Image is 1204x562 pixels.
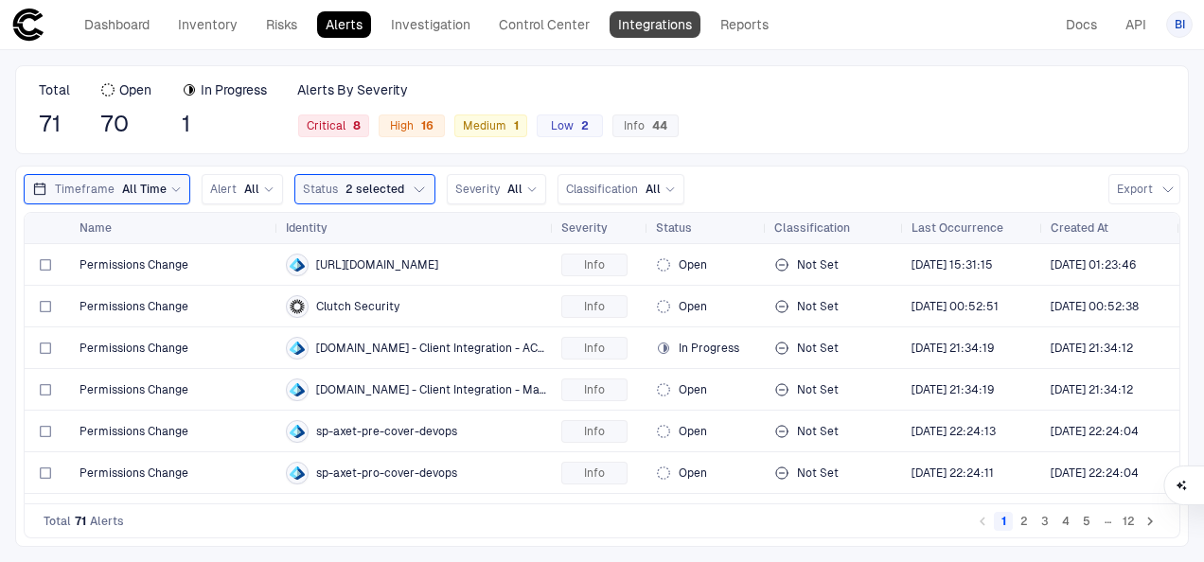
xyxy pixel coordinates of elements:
div: 16 [414,119,434,132]
button: Go to page 5 [1077,512,1096,531]
span: Info [584,465,605,481]
span: Info [584,424,605,439]
span: Total [44,514,71,529]
span: In Progress [679,341,739,356]
span: [DATE] 00:52:51 [912,299,999,314]
div: 6/11/2025 04:52:51 (GMT+00:00 UTC) [912,299,999,314]
nav: pagination navigation [972,510,1160,533]
button: Go to page 2 [1015,512,1034,531]
span: 70 [100,110,151,138]
span: Severity [455,182,500,197]
span: In Progress [201,81,267,98]
button: Status2 selected [294,174,435,204]
span: Severity [561,220,608,236]
div: 6/12/2025 19:31:15 (GMT+00:00 UTC) [912,257,993,272]
button: Export [1108,174,1180,204]
span: All [507,182,522,197]
a: Integrations [610,11,700,38]
span: Info [624,118,667,133]
a: Inventory [169,11,246,38]
span: Classification [774,220,850,236]
span: All [244,182,259,197]
span: [DATE] 00:52:38 [1051,299,1139,314]
a: Docs [1057,11,1106,38]
span: Name [80,220,112,236]
span: [DATE] 22:24:13 [912,424,996,439]
div: 6/11/2025 04:52:38 (GMT+00:00 UTC) [1051,299,1139,314]
span: [DATE] 15:31:15 [912,257,993,272]
span: Permissions Change [80,424,188,439]
span: Open [119,81,151,98]
div: Not Set [774,454,896,492]
a: Dashboard [76,11,158,38]
button: Go to next page [1141,512,1160,531]
span: Open [679,465,707,481]
span: Classification [566,182,638,197]
a: Reports [712,11,777,38]
span: Open [679,424,707,439]
a: Risks [257,11,306,38]
div: 44 [645,119,667,132]
button: page 1 [994,512,1013,531]
span: [DATE] 21:34:19 [912,341,994,356]
span: [DATE] 22:24:04 [1051,424,1139,439]
span: Timeframe [55,182,115,197]
span: Alerts [90,514,124,529]
span: Info [584,257,605,272]
button: Go to page 12 [1119,512,1139,531]
span: Permissions Change [80,257,188,272]
span: Permissions Change [80,382,188,397]
div: 6/11/2025 01:34:19 (GMT+00:00 UTC) [912,382,994,397]
span: Open [679,257,707,272]
span: [DOMAIN_NAME] - Client Integration - Massmart (Prod) [316,382,546,397]
span: [DATE] 01:23:46 [1051,257,1136,272]
span: Status [656,220,692,236]
span: Medium [463,118,519,133]
span: All [646,182,661,197]
div: Not Set [774,288,896,325]
span: 2 selected [345,182,404,197]
span: High [390,118,434,133]
span: Open [679,382,707,397]
span: [DATE] 22:24:11 [912,465,994,481]
span: BI [1175,17,1185,32]
span: Info [584,299,605,314]
span: [DATE] 21:34:19 [912,382,994,397]
span: Permissions Change [80,341,188,356]
span: Info [584,341,605,356]
span: Permissions Change [80,299,188,314]
span: Permissions Change [80,465,188,481]
span: Critical [307,118,361,133]
span: 1 [182,110,267,138]
span: [DATE] 21:34:12 [1051,382,1133,397]
span: All Time [122,182,167,197]
div: Not Set [774,413,896,450]
span: sp-axet-pre-cover-devops [316,424,457,439]
span: [DATE] 22:24:04 [1051,465,1139,481]
a: Investigation [382,11,479,38]
div: Not Set [774,371,896,409]
span: [DOMAIN_NAME] - Client Integration - ACC Agency 101 (Prod) [316,341,546,356]
div: Not Set [774,329,896,367]
div: 5/27/2025 05:23:46 (GMT+00:00 UTC) [1051,257,1136,272]
div: … [1098,512,1117,531]
span: Clutch Security [316,299,399,314]
span: sp-axet-pro-cover-devops [316,465,457,481]
a: API [1117,11,1155,38]
span: 71 [75,514,86,529]
span: Identity [286,220,328,236]
span: [URL][DOMAIN_NAME] [316,257,438,272]
div: 6/10/2025 02:24:04 (GMT+00:00 UTC) [1051,465,1139,481]
span: Status [303,182,338,197]
div: 8 [345,119,361,132]
button: BI [1166,11,1193,38]
span: 71 [39,110,70,138]
div: 2 [574,119,589,132]
span: [DATE] 21:34:12 [1051,341,1133,356]
span: Alerts By Severity [297,81,408,98]
span: Open [679,299,707,314]
span: Info [584,382,605,397]
div: Not Set [774,246,896,284]
div: 6/11/2025 01:34:12 (GMT+00:00 UTC) [1051,341,1133,356]
span: Created At [1051,220,1108,236]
